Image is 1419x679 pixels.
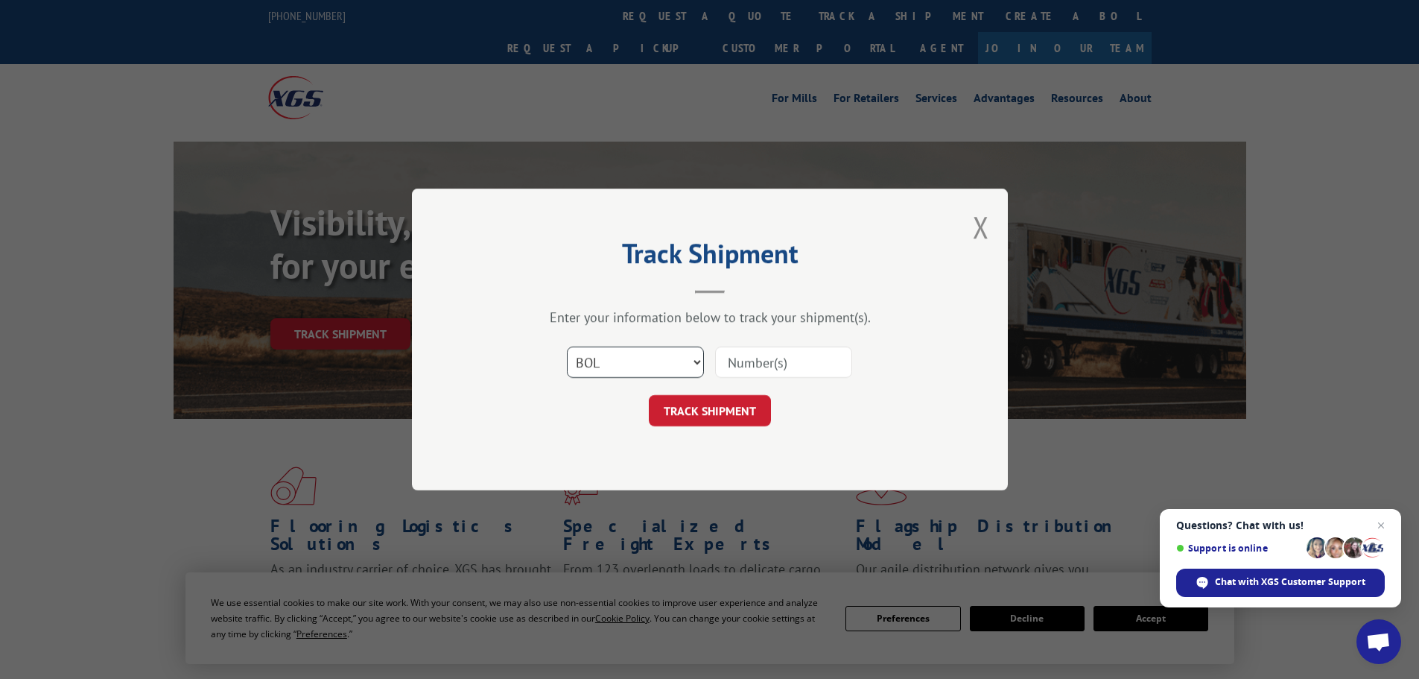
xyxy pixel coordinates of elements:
[1176,569,1385,597] span: Chat with XGS Customer Support
[1176,543,1301,554] span: Support is online
[486,309,933,326] div: Enter your information below to track your shipment(s).
[486,243,933,271] h2: Track Shipment
[973,207,989,247] button: Close modal
[1176,519,1385,531] span: Questions? Chat with us!
[715,347,852,378] input: Number(s)
[1356,619,1401,664] a: Open chat
[649,395,771,426] button: TRACK SHIPMENT
[1215,575,1365,589] span: Chat with XGS Customer Support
